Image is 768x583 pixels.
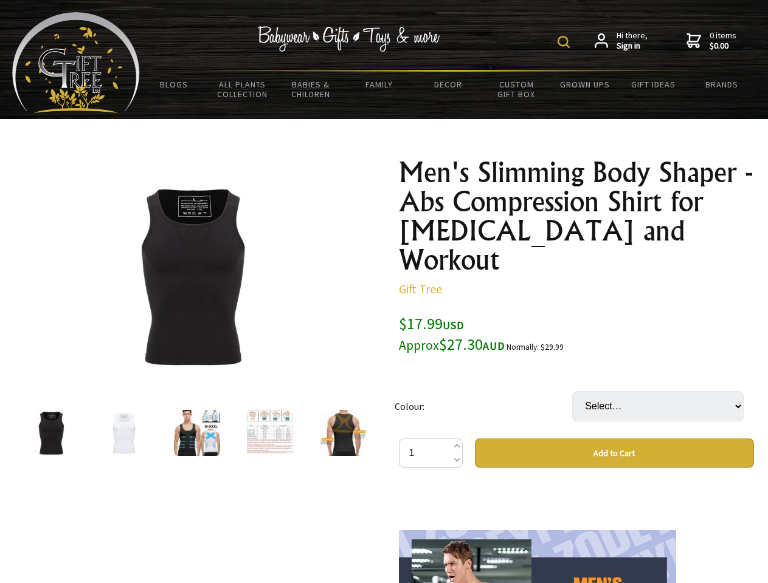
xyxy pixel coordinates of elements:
td: Colour: [395,374,572,438]
a: Custom Gift Box [482,72,551,107]
a: Brands [688,72,756,97]
a: Gift Ideas [619,72,688,97]
a: 0 items$0.00 [687,30,736,52]
a: Grown Ups [550,72,619,97]
h1: Men's Slimming Body Shaper - Abs Compression Shirt for [MEDICAL_DATA] and Workout [399,158,754,274]
span: 0 items [710,30,736,52]
img: Babyware - Gifts - Toys and more... [12,12,140,113]
small: Normally: $29.99 [507,342,564,352]
img: Men's Slimming Body Shaper - Abs Compression Shirt for Gynecomastia and Workout [97,182,287,371]
img: Men's Slimming Body Shaper - Abs Compression Shirt for Gynecomastia and Workout [174,410,220,456]
a: Babies & Children [277,72,345,107]
img: product search [558,36,570,48]
img: Babywear - Gifts - Toys & more [258,26,440,52]
span: AUD [483,339,505,353]
a: BLOGS [140,72,209,97]
a: Hi there,Sign in [595,30,648,52]
img: Men's Slimming Body Shaper - Abs Compression Shirt for Gynecomastia and Workout [28,410,74,456]
a: Gift Tree [399,281,442,296]
span: USD [443,318,464,332]
img: Men's Slimming Body Shaper - Abs Compression Shirt for Gynecomastia and Workout [247,410,293,456]
span: $17.99 $27.30 [399,313,505,354]
button: Add to Cart [475,438,754,468]
a: Family [345,72,414,97]
strong: Sign in [617,41,648,52]
img: Men's Slimming Body Shaper - Abs Compression Shirt for Gynecomastia and Workout [101,410,147,456]
span: Hi there, [617,30,648,52]
a: All Plants Collection [209,72,277,107]
strong: $0.00 [710,41,736,52]
a: Decor [413,72,482,97]
small: Approx [399,337,439,353]
img: Men's Slimming Body Shaper - Abs Compression Shirt for Gynecomastia and Workout [320,410,366,456]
